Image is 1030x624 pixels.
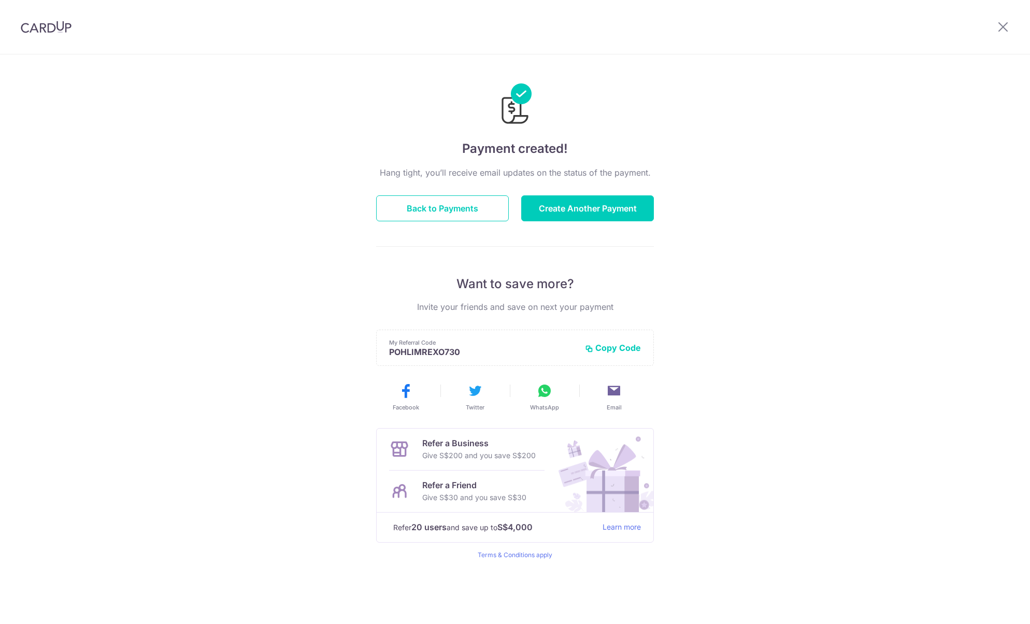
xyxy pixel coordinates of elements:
h4: Payment created! [376,139,654,158]
p: Want to save more? [376,276,654,292]
span: Email [607,403,622,412]
p: My Referral Code [389,338,577,347]
button: Back to Payments [376,195,509,221]
span: WhatsApp [530,403,559,412]
button: Facebook [375,382,436,412]
strong: S$4,000 [497,521,533,533]
p: Give S$200 and you save S$200 [422,449,536,462]
p: Refer a Friend [422,479,526,491]
a: Learn more [603,521,641,534]
span: Facebook [393,403,419,412]
img: CardUp [21,21,71,33]
p: POHLIMREXO730 [389,347,577,357]
button: Twitter [445,382,506,412]
p: Invite your friends and save on next your payment [376,301,654,313]
p: Give S$30 and you save S$30 [422,491,526,504]
p: Refer and save up to [393,521,594,534]
img: Payments [498,83,532,127]
img: Refer [549,429,653,512]
p: Refer a Business [422,437,536,449]
a: Terms & Conditions apply [478,551,552,559]
p: Hang tight, you’ll receive email updates on the status of the payment. [376,166,654,179]
span: Twitter [466,403,484,412]
button: Create Another Payment [521,195,654,221]
button: Email [583,382,645,412]
button: WhatsApp [514,382,575,412]
button: Copy Code [585,343,641,353]
strong: 20 users [411,521,447,533]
